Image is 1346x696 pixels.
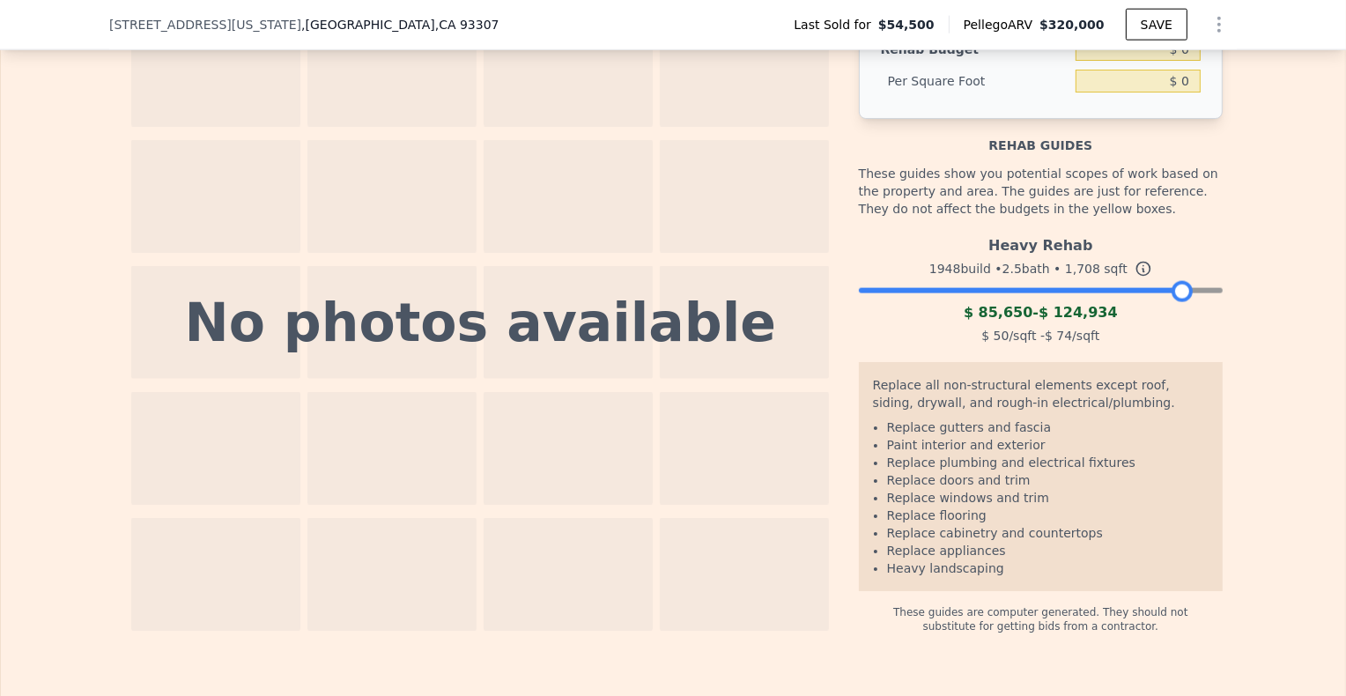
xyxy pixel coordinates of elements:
[981,329,1009,343] span: $ 50
[1202,7,1237,42] button: Show Options
[1045,329,1072,343] span: $ 74
[859,119,1223,154] div: Rehab guides
[964,304,1032,321] span: $ 85,650
[859,228,1223,256] div: Heavy Rehab
[859,154,1223,228] div: These guides show you potential scopes of work based on the property and area. The guides are jus...
[109,16,301,33] span: [STREET_ADDRESS][US_STATE]
[881,65,1069,97] div: Per Square Foot
[887,454,1209,471] li: Replace plumbing and electrical fixtures
[878,16,935,33] span: $54,500
[1126,9,1187,41] button: SAVE
[435,18,499,32] span: , CA 93307
[859,256,1223,281] div: 1948 build • 2.5 bath • sqft
[301,16,499,33] span: , [GEOGRAPHIC_DATA]
[887,559,1209,577] li: Heavy landscaping
[964,16,1040,33] span: Pellego ARV
[794,16,878,33] span: Last Sold for
[887,436,1209,454] li: Paint interior and exterior
[1065,262,1100,276] span: 1,708
[1039,18,1105,32] span: $320,000
[887,542,1209,559] li: Replace appliances
[887,471,1209,489] li: Replace doors and trim
[887,489,1209,507] li: Replace windows and trim
[859,302,1223,323] div: -
[887,418,1209,436] li: Replace gutters and fascia
[1039,304,1118,321] span: $ 124,934
[859,323,1223,348] div: /sqft - /sqft
[887,524,1209,542] li: Replace cabinetry and countertops
[887,507,1209,524] li: Replace flooring
[873,376,1209,418] div: Replace all non-structural elements except roof, siding, drywall, and rough-in electrical/plumbing.
[185,296,777,349] div: No photos available
[859,591,1223,633] div: These guides are computer generated. They should not substitute for getting bids from a contractor.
